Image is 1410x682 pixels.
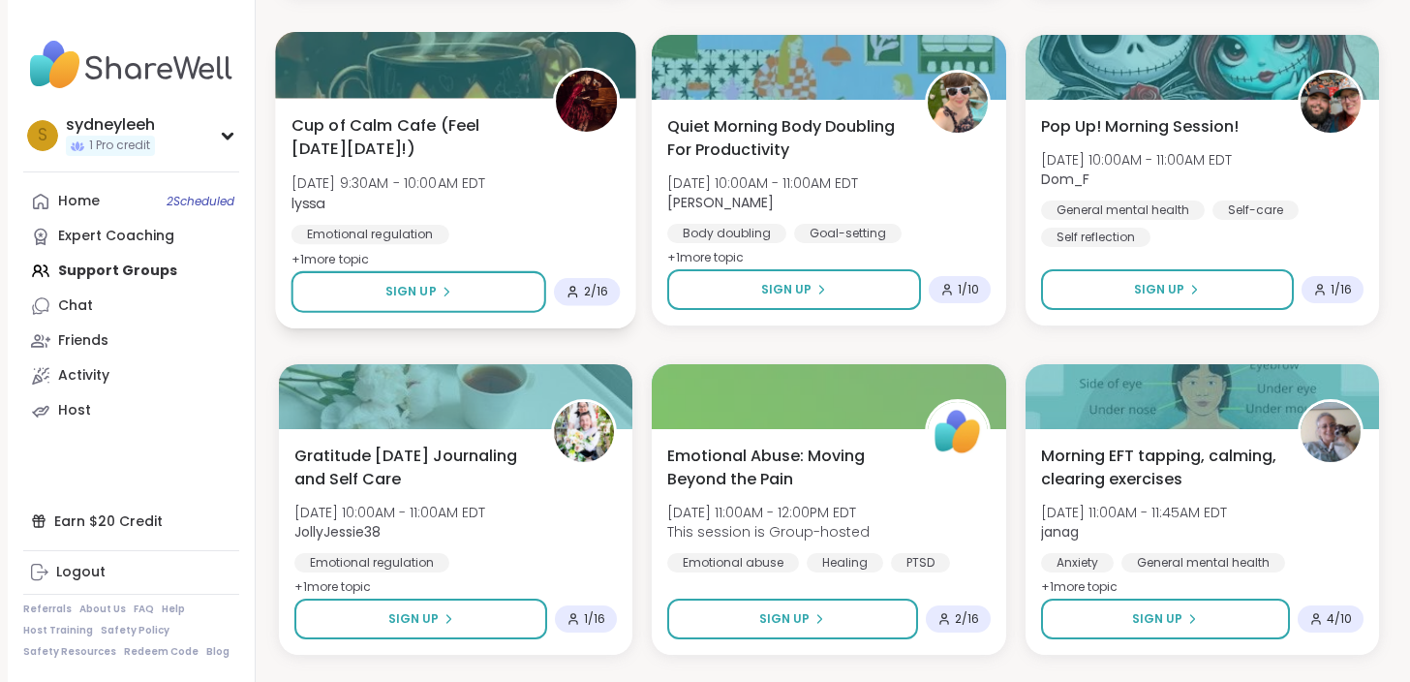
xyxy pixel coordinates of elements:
[1212,201,1299,220] div: Self-care
[23,31,239,99] img: ShareWell Nav Logo
[23,184,239,219] a: Home2Scheduled
[294,553,449,573] div: Emotional regulation
[23,645,116,659] a: Safety Resources
[1041,503,1227,522] span: [DATE] 11:00AM - 11:45AM EDT
[1041,445,1276,491] span: Morning EFT tapping, calming, clearing exercises
[1041,170,1089,189] b: Dom_F
[23,393,239,428] a: Host
[667,269,920,310] button: Sign Up
[807,553,883,573] div: Healing
[23,504,239,539] div: Earn $20 Credit
[23,603,72,616] a: Referrals
[1331,282,1352,297] span: 1 / 16
[1041,150,1232,170] span: [DATE] 10:00AM - 11:00AM EDT
[134,603,154,616] a: FAQ
[928,73,988,133] img: Adrienne_QueenOfTheDawn
[291,225,449,244] div: Emotional regulation
[891,553,950,573] div: PTSD
[667,553,799,573] div: Emotional abuse
[291,113,532,161] span: Cup of Calm Cafe (Feel [DATE][DATE]!)
[23,624,93,637] a: Host Training
[794,224,902,243] div: Goal-setting
[23,289,239,324] a: Chat
[1041,201,1205,220] div: General mental health
[58,366,109,386] div: Activity
[556,71,617,132] img: lyssa
[667,522,870,542] span: This session is Group-hosted
[66,114,155,136] div: sydneyleeh
[667,503,870,522] span: [DATE] 11:00AM - 12:00PM EDT
[1132,610,1182,628] span: Sign Up
[1041,599,1290,639] button: Sign Up
[1041,269,1294,310] button: Sign Up
[124,645,199,659] a: Redeem Code
[1121,553,1285,573] div: General mental health
[291,193,325,212] b: lyssa
[101,624,169,637] a: Safety Policy
[58,331,108,351] div: Friends
[56,563,106,582] div: Logout
[667,445,903,491] span: Emotional Abuse: Moving Beyond the Pain
[584,284,609,299] span: 2 / 16
[928,402,988,462] img: ShareWell
[58,227,174,246] div: Expert Coaching
[294,503,485,522] span: [DATE] 10:00AM - 11:00AM EDT
[162,603,185,616] a: Help
[1134,281,1184,298] span: Sign Up
[667,115,903,162] span: Quiet Morning Body Doubling For Productivity
[23,555,239,590] a: Logout
[291,173,486,193] span: [DATE] 9:30AM - 10:00AM EDT
[1327,611,1352,627] span: 4 / 10
[1041,228,1150,247] div: Self reflection
[759,610,810,628] span: Sign Up
[294,599,547,639] button: Sign Up
[1041,115,1239,139] span: Pop Up! Morning Session!
[58,296,93,316] div: Chat
[554,402,614,462] img: JollyJessie38
[23,324,239,358] a: Friends
[667,224,786,243] div: Body doubling
[1041,522,1079,542] b: janag
[89,138,150,154] span: 1 Pro credit
[206,645,230,659] a: Blog
[23,358,239,393] a: Activity
[667,173,858,193] span: [DATE] 10:00AM - 11:00AM EDT
[958,282,979,297] span: 1 / 10
[294,445,530,491] span: Gratitude [DATE] Journaling and Self Care
[1301,402,1361,462] img: janag
[291,271,546,313] button: Sign Up
[1301,73,1361,133] img: Dom_F
[667,193,774,212] b: [PERSON_NAME]
[58,401,91,420] div: Host
[955,611,979,627] span: 2 / 16
[79,603,126,616] a: About Us
[667,599,917,639] button: Sign Up
[1041,553,1114,573] div: Anxiety
[584,611,605,627] span: 1 / 16
[23,219,239,254] a: Expert Coaching
[38,123,47,148] span: s
[294,522,381,542] b: JollyJessie38
[388,610,439,628] span: Sign Up
[385,283,437,300] span: Sign Up
[761,281,812,298] span: Sign Up
[58,192,100,211] div: Home
[167,194,234,209] span: 2 Scheduled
